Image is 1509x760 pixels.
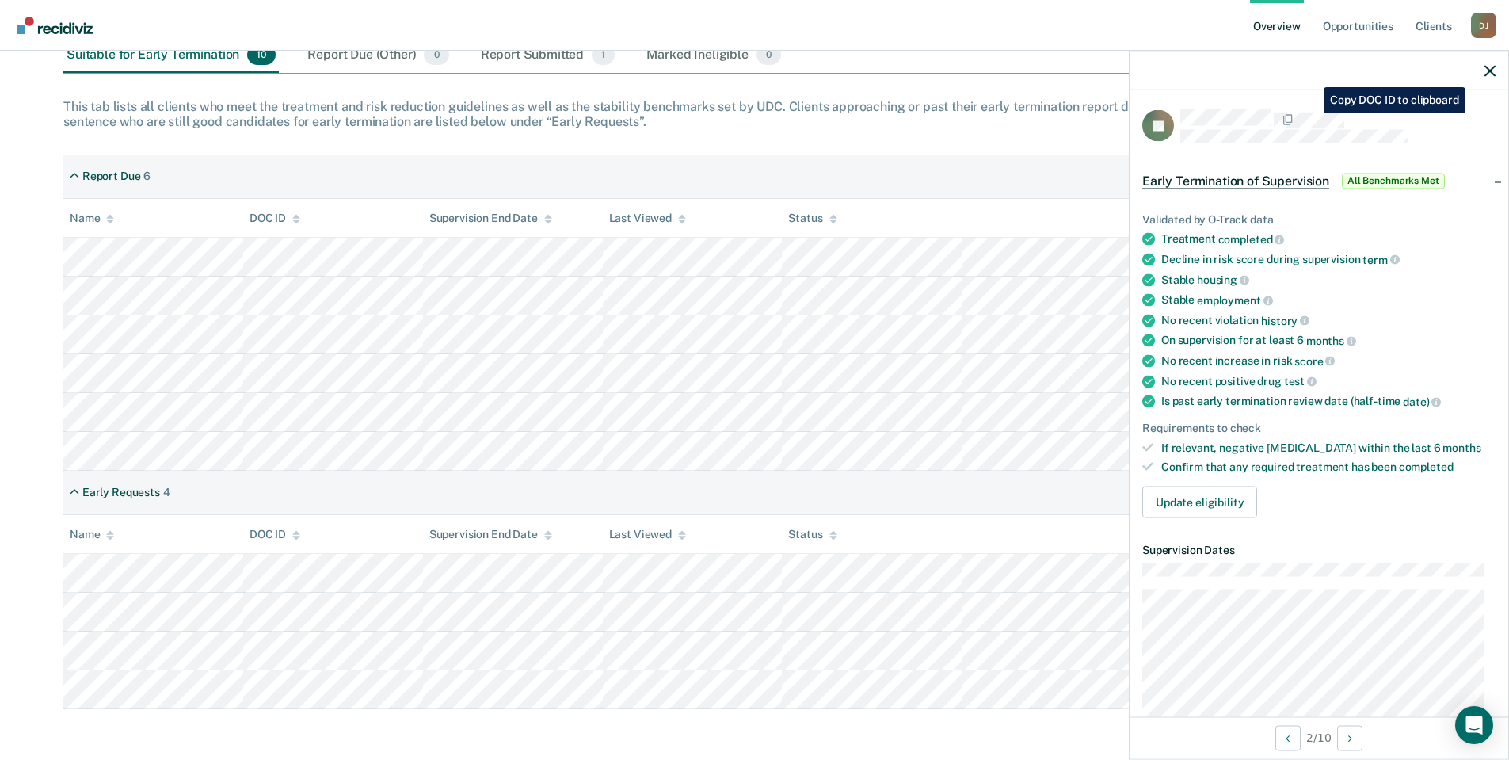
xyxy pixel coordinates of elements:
[17,17,93,34] img: Recidiviz
[1455,706,1493,744] div: Open Intercom Messenger
[1261,314,1309,327] span: history
[1130,716,1508,758] div: 2 / 10
[1342,173,1445,189] span: All Benchmarks Met
[1142,487,1257,518] button: Update eligibility
[424,44,448,65] span: 0
[1337,725,1362,750] button: Next Opportunity
[247,44,276,65] span: 10
[82,486,160,499] div: Early Requests
[163,486,170,499] div: 4
[592,44,615,65] span: 1
[1161,313,1496,327] div: No recent violation
[1142,421,1496,434] div: Requirements to check
[1197,273,1249,286] span: housing
[1161,353,1496,368] div: No recent increase in risk
[1161,252,1496,266] div: Decline in risk score during supervision
[1197,293,1272,306] span: employment
[478,38,619,73] div: Report Submitted
[1130,155,1508,206] div: Early Termination of SupervisionAll Benchmarks Met
[1142,544,1496,557] dt: Supervision Dates
[1161,232,1496,246] div: Treatment
[250,528,300,541] div: DOC ID
[1161,441,1496,454] div: If relevant, negative [MEDICAL_DATA] within the last 6
[1142,212,1496,226] div: Validated by O-Track data
[1471,13,1496,38] div: D J
[1399,460,1454,473] span: completed
[1403,395,1441,407] span: date)
[1471,13,1496,38] button: Profile dropdown button
[1294,354,1335,367] span: score
[143,170,151,183] div: 6
[429,528,552,541] div: Supervision End Date
[1161,460,1496,474] div: Confirm that any required treatment has been
[788,528,836,541] div: Status
[1161,374,1496,388] div: No recent positive drug
[250,212,300,225] div: DOC ID
[643,38,784,73] div: Marked Ineligible
[70,212,114,225] div: Name
[1161,395,1496,409] div: Is past early termination review date (half-time
[609,212,686,225] div: Last Viewed
[63,99,1446,129] div: This tab lists all clients who meet the treatment and risk reduction guidelines as well as the st...
[82,170,141,183] div: Report Due
[304,38,452,73] div: Report Due (Other)
[1161,293,1496,307] div: Stable
[1142,173,1329,189] span: Early Termination of Supervision
[1275,725,1301,750] button: Previous Opportunity
[1284,375,1317,388] span: test
[1161,273,1496,287] div: Stable
[1306,334,1356,347] span: months
[1362,253,1399,265] span: term
[70,528,114,541] div: Name
[609,528,686,541] div: Last Viewed
[1218,233,1285,246] span: completed
[756,44,781,65] span: 0
[1442,441,1480,453] span: months
[63,38,279,73] div: Suitable for Early Termination
[429,212,552,225] div: Supervision End Date
[788,212,836,225] div: Status
[1161,334,1496,348] div: On supervision for at least 6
